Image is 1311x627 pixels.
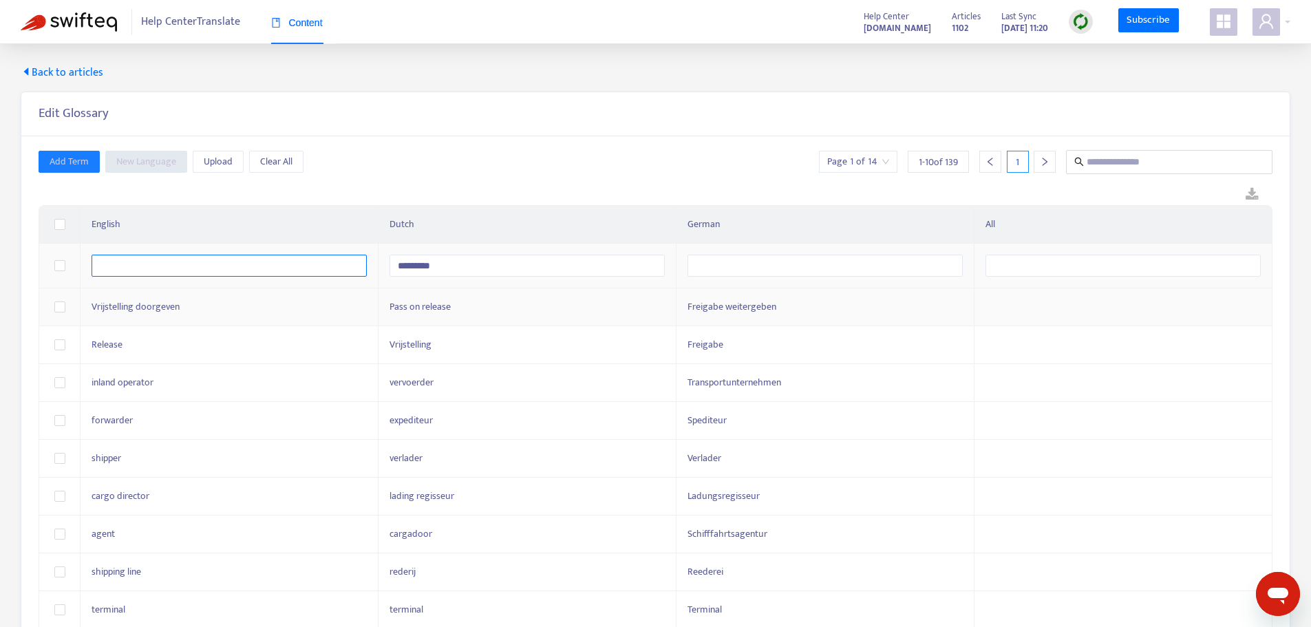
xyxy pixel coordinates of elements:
[390,450,423,466] span: verlader
[1040,157,1049,167] span: right
[1007,151,1029,173] div: 1
[688,450,721,466] span: Verlader
[1072,13,1089,30] img: sync.dc5367851b00ba804db3.png
[864,9,909,24] span: Help Center
[676,206,974,244] th: German
[92,337,122,352] span: Release
[390,526,432,542] span: cargadoor
[92,602,125,617] span: terminal
[390,564,416,580] span: rederij
[390,412,433,428] span: expediteur
[1118,8,1179,33] a: Subscribe
[1258,13,1275,30] span: user
[81,206,379,244] th: English
[919,155,958,169] span: 1 - 10 of 139
[974,206,1272,244] th: All
[193,151,244,173] button: Upload
[390,374,434,390] span: vervoerder
[952,9,981,24] span: Articles
[39,106,109,122] h5: Edit Glossary
[379,206,676,244] th: Dutch
[390,488,454,504] span: lading regisseur
[1001,21,1048,36] strong: [DATE] 11:20
[92,450,121,466] span: shipper
[688,412,727,428] span: Spediteur
[249,151,303,173] button: Clear All
[688,602,722,617] span: Terminal
[271,17,323,28] span: Content
[21,66,32,77] span: caret-left
[985,157,995,167] span: left
[952,21,968,36] strong: 1102
[864,21,931,36] strong: [DOMAIN_NAME]
[271,18,281,28] span: book
[141,9,240,35] span: Help Center Translate
[688,299,776,315] span: Freigabe weitergeben
[39,151,100,173] button: Add Term
[1215,13,1232,30] span: appstore
[1256,572,1300,616] iframe: Button to launch messaging window, conversation in progress
[92,299,180,315] span: Vrijstelling doorgeven
[92,526,115,542] span: agent
[688,564,723,580] span: Reederei
[260,154,292,169] span: Clear All
[864,20,931,36] a: [DOMAIN_NAME]
[390,337,431,352] span: Vrijstelling
[688,337,723,352] span: Freigabe
[92,564,141,580] span: shipping line
[92,374,153,390] span: inland operator
[92,412,133,428] span: forwarder
[204,154,233,169] span: Upload
[21,65,103,81] span: Back to articles
[21,12,117,32] img: Swifteq
[688,526,767,542] span: Schifffahrtsagentur
[1001,9,1036,24] span: Last Sync
[390,602,423,617] span: terminal
[105,151,187,173] button: New Language
[688,488,760,504] span: Ladungsregisseur
[688,374,781,390] span: Transportunternehmen
[390,299,451,315] span: Pass on release
[92,488,149,504] span: cargo director
[1074,157,1084,167] span: search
